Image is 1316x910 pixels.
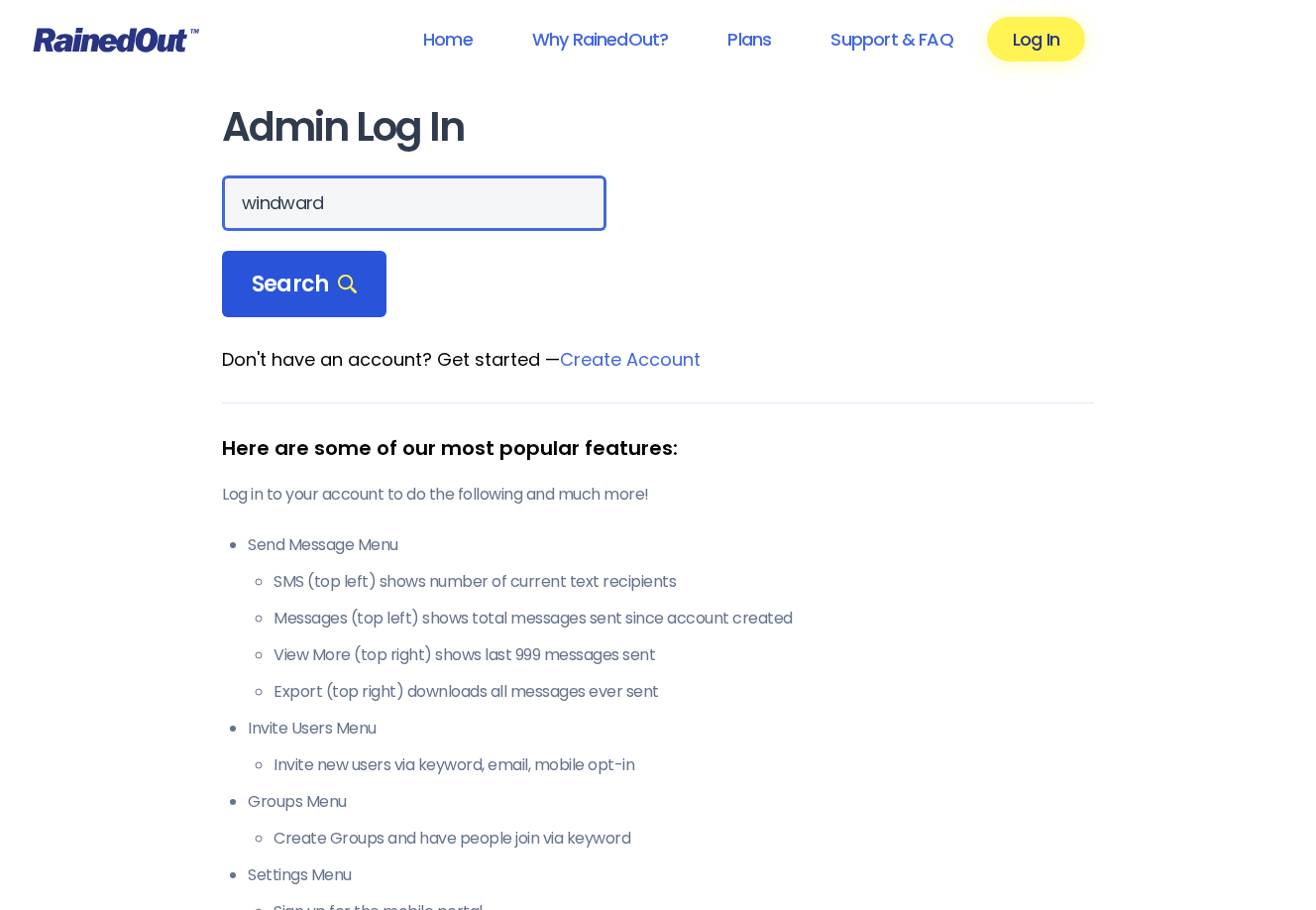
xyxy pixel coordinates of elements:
[248,790,1094,851] li: Groups Menu
[248,533,1094,704] li: Send Message Menu
[222,175,606,231] input: Search Orgs…
[506,17,695,61] a: Why RainedOut?
[274,680,1094,704] li: Export (top right) downloads all messages ever sent
[560,347,701,372] a: Create Account
[252,271,357,298] span: Search
[274,753,1094,777] li: Invite new users via keyword, email, mobile opt-in
[274,607,1094,630] li: Messages (top left) shows total messages sent since account created
[274,570,1094,594] li: SMS (top left) shows number of current text recipients
[702,17,797,61] a: Plans
[805,17,978,61] a: Support & FAQ
[987,17,1085,61] a: Log In
[274,643,1094,667] li: View More (top right) shows last 999 messages sent
[397,17,498,61] a: Home
[222,105,1094,150] h1: Admin Log In
[222,433,1094,463] div: Here are some of our most popular features:
[274,827,1094,851] li: Create Groups and have people join via keyword
[248,717,1094,777] li: Invite Users Menu
[222,483,1094,507] p: Log in to your account to do the following and much more!
[222,251,386,318] div: Search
